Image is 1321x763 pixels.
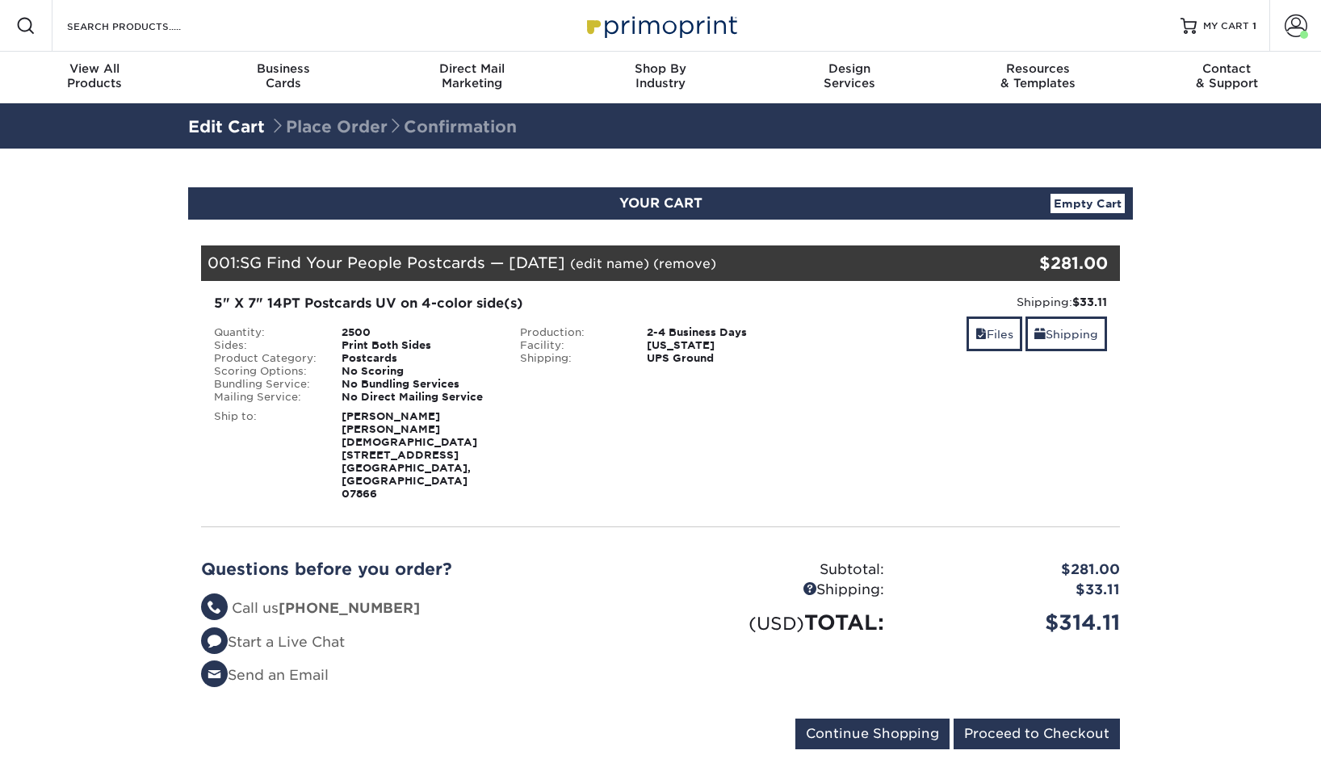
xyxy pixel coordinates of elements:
[825,294,1107,310] div: Shipping:
[1072,296,1107,308] strong: $33.11
[619,195,702,211] span: YOUR CART
[508,339,635,352] div: Facility:
[214,294,801,313] div: 5" X 7" 14PT Postcards UV on 4-color side(s)
[329,391,508,404] div: No Direct Mailing Service
[377,61,566,90] div: Marketing
[954,719,1120,749] input: Proceed to Checkout
[377,52,566,103] a: Direct MailMarketing
[188,117,265,136] a: Edit Cart
[508,326,635,339] div: Production:
[201,634,345,650] a: Start a Live Chat
[189,52,378,103] a: BusinessCards
[1203,19,1249,33] span: MY CART
[342,410,477,500] strong: [PERSON_NAME] [PERSON_NAME][DEMOGRAPHIC_DATA] [STREET_ADDRESS] [GEOGRAPHIC_DATA], [GEOGRAPHIC_DAT...
[755,61,944,76] span: Design
[201,598,648,619] li: Call us
[1025,317,1107,351] a: Shipping
[189,61,378,76] span: Business
[201,667,329,683] a: Send an Email
[967,317,1022,351] a: Files
[65,16,223,36] input: SEARCH PRODUCTS.....
[944,61,1133,76] span: Resources
[202,391,329,404] div: Mailing Service:
[201,560,648,579] h2: Questions before you order?
[202,339,329,352] div: Sides:
[1132,61,1321,76] span: Contact
[580,8,741,43] img: Primoprint
[566,52,755,103] a: Shop ByIndustry
[329,352,508,365] div: Postcards
[189,61,378,90] div: Cards
[508,352,635,365] div: Shipping:
[377,61,566,76] span: Direct Mail
[975,328,987,341] span: files
[240,254,565,271] span: SG Find Your People Postcards — [DATE]
[329,339,508,352] div: Print Both Sides
[755,52,944,103] a: DesignServices
[329,365,508,378] div: No Scoring
[660,580,896,601] div: Shipping:
[795,719,950,749] input: Continue Shopping
[896,560,1132,581] div: $281.00
[944,61,1133,90] div: & Templates
[202,365,329,378] div: Scoring Options:
[566,61,755,76] span: Shop By
[660,560,896,581] div: Subtotal:
[944,52,1133,103] a: Resources& Templates
[1132,61,1321,90] div: & Support
[896,580,1132,601] div: $33.11
[1034,328,1046,341] span: shipping
[202,410,329,501] div: Ship to:
[279,600,420,616] strong: [PHONE_NUMBER]
[755,61,944,90] div: Services
[653,256,716,271] a: (remove)
[202,378,329,391] div: Bundling Service:
[329,378,508,391] div: No Bundling Services
[270,117,517,136] span: Place Order Confirmation
[967,251,1108,275] div: $281.00
[201,245,967,281] div: 001:
[570,256,649,271] a: (edit name)
[635,339,813,352] div: [US_STATE]
[566,61,755,90] div: Industry
[660,607,896,638] div: TOTAL:
[202,352,329,365] div: Product Category:
[749,613,804,634] small: (USD)
[1132,52,1321,103] a: Contact& Support
[896,607,1132,638] div: $314.11
[635,352,813,365] div: UPS Ground
[329,326,508,339] div: 2500
[635,326,813,339] div: 2-4 Business Days
[1051,194,1125,213] a: Empty Cart
[1252,20,1256,31] span: 1
[202,326,329,339] div: Quantity:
